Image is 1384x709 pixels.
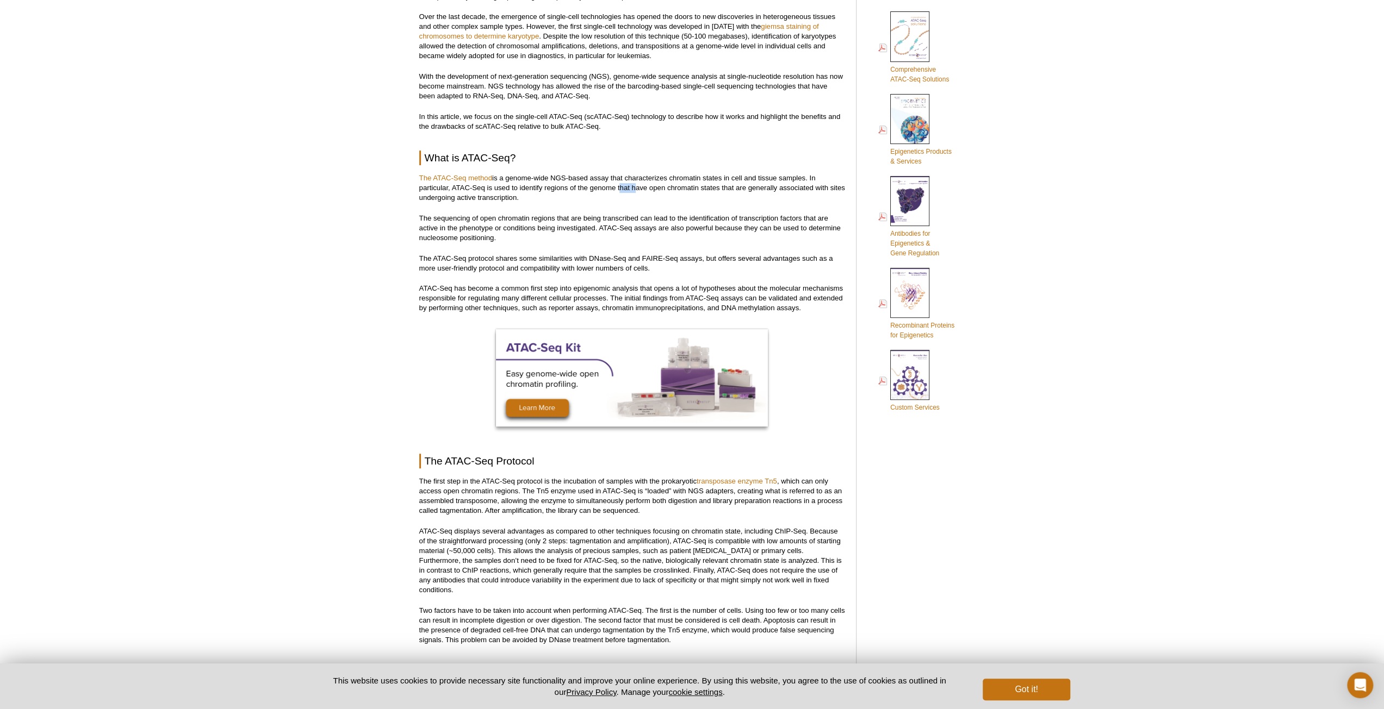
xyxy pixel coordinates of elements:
[419,476,845,516] p: The first step in the ATAC-Seq protocol is the incubation of samples with the prokaryotic , which...
[314,675,965,698] p: This website uses cookies to provide necessary site functionality and improve your online experie...
[983,679,1070,700] button: Got it!
[878,93,952,167] a: Epigenetics Products& Services
[890,404,940,411] span: Custom Services
[878,175,939,259] a: Antibodies forEpigenetics &Gene Regulation
[419,150,845,165] h2: What is ATAC-Seq?
[890,176,929,226] img: Abs_epi_2015_cover_web_70x200
[1347,672,1373,698] div: Open Intercom Messenger
[496,329,768,426] img: ATAC-Seq Kit
[890,322,954,339] span: Recombinant Proteins for Epigenetics
[890,230,939,257] span: Antibodies for Epigenetics & Gene Regulation
[890,148,952,165] span: Epigenetics Products & Services
[878,267,954,341] a: Recombinant Proteinsfor Epigenetics
[419,12,845,61] p: Over the last decade, the emergence of single-cell technologies has opened the doors to new disco...
[419,174,492,182] a: The ATAC-Seq method
[419,284,845,313] p: ATAC-Seq has become a common first step into epigenomic analysis that opens a lot of hypotheses a...
[890,11,929,62] img: Comprehensive ATAC-Seq Solutions
[890,66,949,83] span: Comprehensive ATAC-Seq Solutions
[419,606,845,645] p: Two factors have to be taken into account when performing ATAC-Seq. The first is the number of ce...
[878,10,949,85] a: ComprehensiveATAC-Seq Solutions
[419,112,845,131] p: In this article, we focus on the single-cell ATAC-Seq (scATAC-Seq) technology to describe how it ...
[419,254,845,273] p: The ATAC-Seq protocol shares some similarities with DNase-Seq and FAIRE-Seq assays, but offers se...
[419,454,845,468] h2: The ATAC-Seq Protocol
[697,477,777,485] a: transposase enzyme Tn5
[419,173,845,203] p: is a genome-wide NGS-based assay that characterizes chromatin states in cell and tissue samples. ...
[890,94,929,144] img: Epi_brochure_140604_cover_web_70x200
[668,687,722,697] button: cookie settings
[878,349,940,413] a: Custom Services
[890,268,929,318] img: Rec_prots_140604_cover_web_70x200
[419,526,845,595] p: ATAC-Seq displays several advantages as compared to other techniques focusing on chromatin state,...
[419,72,845,101] p: With the development of next-generation sequencing (NGS), genome-wide sequence analysis at single...
[419,214,845,243] p: The sequencing of open chromatin regions that are being transcribed can lead to the identificatio...
[566,687,616,697] a: Privacy Policy
[890,350,929,400] img: Custom_Services_cover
